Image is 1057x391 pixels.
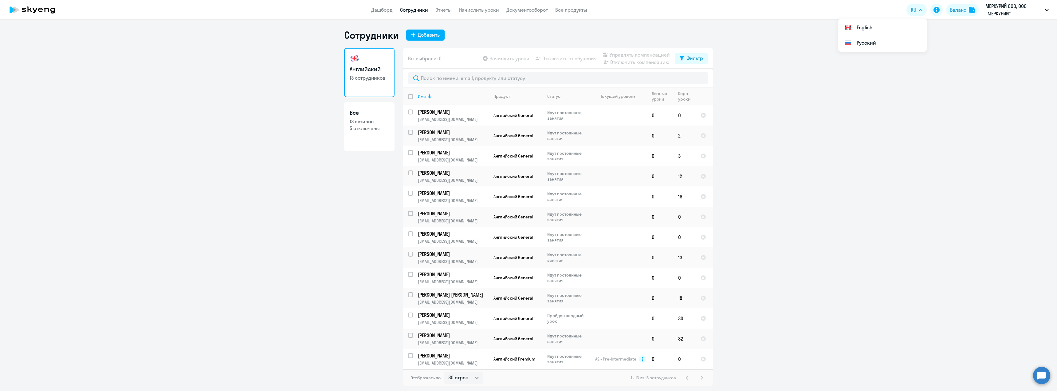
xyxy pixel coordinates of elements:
[647,227,673,247] td: 0
[647,308,673,329] td: 0
[418,190,488,197] a: [PERSON_NAME]
[459,7,499,13] a: Начислить уроки
[647,105,673,126] td: 0
[418,137,488,142] p: [EMAIL_ADDRESS][DOMAIN_NAME]
[673,268,696,288] td: 0
[647,268,673,288] td: 0
[547,171,589,182] p: Идут постоянные занятия
[493,255,533,260] span: Английский General
[493,295,533,301] span: Английский General
[418,109,487,115] p: [PERSON_NAME]
[547,211,589,222] p: Идут постоянные занятия
[418,291,488,298] a: [PERSON_NAME] [PERSON_NAME]
[547,130,589,141] p: Идут постоянные занятия
[493,214,533,220] span: Английский General
[418,251,488,257] a: [PERSON_NAME]
[418,332,488,339] a: [PERSON_NAME]
[985,2,1043,17] p: МЕРКУРИЙ ООО, ООО "МЕРКУРИЙ"
[411,375,442,381] span: Отображать по:
[844,39,852,46] img: Русский
[418,312,488,318] a: [PERSON_NAME]
[418,94,426,99] div: Имя
[493,194,533,199] span: Английский General
[418,230,487,237] p: [PERSON_NAME]
[350,74,389,81] p: 13 сотрудников
[844,24,852,31] img: English
[418,312,487,318] p: [PERSON_NAME]
[673,247,696,268] td: 13
[418,198,488,203] p: [EMAIL_ADDRESS][DOMAIN_NAME]
[647,247,673,268] td: 0
[418,170,488,176] a: [PERSON_NAME]
[344,102,395,151] a: Все13 активны5 отключены
[673,166,696,186] td: 12
[493,133,533,138] span: Английский General
[911,6,916,14] span: RU
[547,313,589,324] p: Пройден вводный урок
[647,288,673,308] td: 0
[418,332,487,339] p: [PERSON_NAME]
[350,125,389,132] p: 5 отключены
[686,54,703,62] div: Фильтр
[647,329,673,349] td: 0
[418,178,488,183] p: [EMAIL_ADDRESS][DOMAIN_NAME]
[506,7,548,13] a: Документооборот
[595,94,646,99] div: Текущий уровень
[547,293,589,304] p: Идут постоянные занятия
[418,190,487,197] p: [PERSON_NAME]
[946,4,979,16] button: Балансbalance
[418,210,488,217] a: [PERSON_NAME]
[435,7,452,13] a: Отчеты
[493,174,533,179] span: Английский General
[631,375,676,381] span: 1 - 13 из 13 сотрудников
[418,271,487,278] p: [PERSON_NAME]
[418,259,488,264] p: [EMAIL_ADDRESS][DOMAIN_NAME]
[838,18,927,52] ul: RU
[673,186,696,207] td: 16
[547,110,589,121] p: Идут постоянные занятия
[547,150,589,162] p: Идут постоянные занятия
[418,117,488,122] p: [EMAIL_ADDRESS][DOMAIN_NAME]
[493,336,533,341] span: Английский General
[418,230,488,237] a: [PERSON_NAME]
[647,126,673,146] td: 0
[647,349,673,369] td: 0
[555,7,587,13] a: Все продукты
[418,210,487,217] p: [PERSON_NAME]
[493,356,535,362] span: Английский Premium
[652,91,669,102] div: Личные уроки
[673,227,696,247] td: 0
[547,191,589,202] p: Идут постоянные занятия
[652,91,673,102] div: Личные уроки
[647,166,673,186] td: 0
[493,275,533,281] span: Английский General
[673,146,696,166] td: 3
[600,94,635,99] div: Текущий уровень
[408,72,708,84] input: Поиск по имени, email, продукту или статусу
[493,316,533,321] span: Английский General
[547,353,589,365] p: Идут постоянные занятия
[647,146,673,166] td: 0
[547,333,589,344] p: Идут постоянные занятия
[350,65,389,73] h3: Английский
[418,31,440,38] div: Добавить
[982,2,1052,17] button: МЕРКУРИЙ ООО, ООО "МЕРКУРИЙ"
[418,94,488,99] div: Имя
[418,238,488,244] p: [EMAIL_ADDRESS][DOMAIN_NAME]
[350,54,360,63] img: english
[647,207,673,227] td: 0
[673,207,696,227] td: 0
[418,218,488,224] p: [EMAIL_ADDRESS][DOMAIN_NAME]
[418,149,488,156] a: [PERSON_NAME]
[950,6,966,14] div: Баланс
[547,232,589,243] p: Идут постоянные занятия
[418,271,488,278] a: [PERSON_NAME]
[418,299,488,305] p: [EMAIL_ADDRESS][DOMAIN_NAME]
[595,356,636,362] span: A2 - Pre-Intermediate
[418,320,488,325] p: [EMAIL_ADDRESS][DOMAIN_NAME]
[418,360,488,366] p: [EMAIL_ADDRESS][DOMAIN_NAME]
[673,126,696,146] td: 2
[547,252,589,263] p: Идут постоянные занятия
[371,7,393,13] a: Дашборд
